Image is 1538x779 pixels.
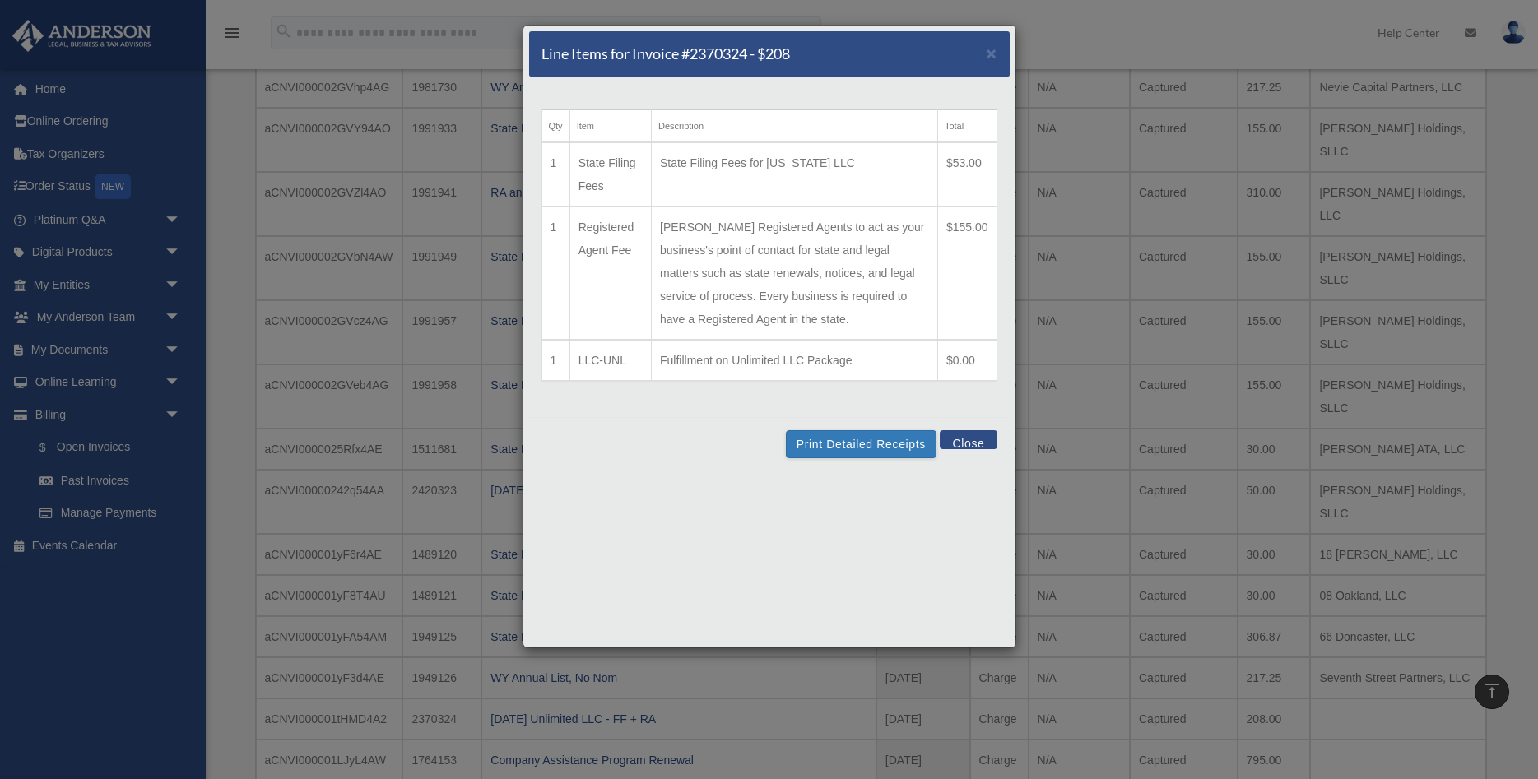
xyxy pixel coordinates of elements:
[987,44,997,63] span: ×
[541,206,569,340] td: 1
[652,110,938,143] th: Description
[541,110,569,143] th: Qty
[569,340,651,381] td: LLC-UNL
[937,206,997,340] td: $155.00
[569,142,651,206] td: State Filing Fees
[652,206,938,340] td: [PERSON_NAME] Registered Agents to act as your business's point of contact for state and legal ma...
[940,430,997,449] button: Close
[541,44,790,64] h5: Line Items for Invoice #2370324 - $208
[652,142,938,206] td: State Filing Fees for [US_STATE] LLC
[987,44,997,62] button: Close
[569,206,651,340] td: Registered Agent Fee
[652,340,938,381] td: Fulfillment on Unlimited LLC Package
[541,142,569,206] td: 1
[786,430,936,458] button: Print Detailed Receipts
[937,142,997,206] td: $53.00
[541,340,569,381] td: 1
[937,110,997,143] th: Total
[937,340,997,381] td: $0.00
[569,110,651,143] th: Item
